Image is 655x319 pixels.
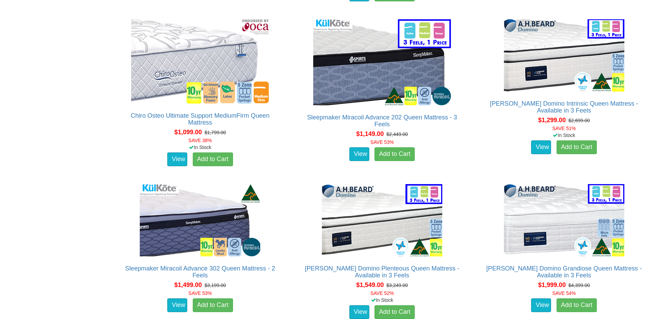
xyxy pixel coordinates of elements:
del: $1,799.00 [204,130,226,135]
img: Sleepmaker Miracoil Advance 202 Queen Mattress - 3 Feels [311,18,453,107]
img: Sleepmaker Miracoil Advance 302 Queen Mattress - 2 Feels [138,182,262,258]
del: $3,249.00 [387,283,408,288]
img: A.H Beard Domino Intrinsic Queen Mattress - Available in 3 Feels [502,18,626,93]
span: $1,999.00 [538,281,566,288]
img: A.H Beard Domino Plenteous Queen Mattress - Available in 3 Feels [320,182,444,258]
a: Add to Cart [557,140,597,154]
a: Chiro Osteo Ultimate Support MediumFirm Queen Mattress [131,112,270,126]
a: [PERSON_NAME] Domino Intrinsic Queen Mattress - Available in 3 Feels [490,100,638,114]
font: SAVE 53% [370,139,394,145]
span: $1,299.00 [538,117,566,124]
a: Sleepmaker Miracoil Advance 302 Queen Mattress - 2 Feels [125,265,275,279]
font: SAVE 52% [370,290,394,296]
a: Add to Cart [557,298,597,312]
img: Chiro Osteo Ultimate Support MediumFirm Queen Mattress [129,18,271,105]
a: [PERSON_NAME] Domino Grandiose Queen Mattress - Available in 3 Feels [486,265,642,279]
a: Add to Cart [193,298,233,312]
span: $1,149.00 [356,130,384,137]
del: $4,399.00 [568,283,590,288]
font: SAVE 38% [188,138,212,143]
font: SAVE 53% [188,290,212,296]
font: SAVE 54% [552,290,576,296]
span: $1,499.00 [174,281,202,288]
img: A.H Beard Domino Grandiose Queen Mattress - Available in 3 Feels [502,182,626,258]
a: View [349,305,369,319]
del: $3,199.00 [204,283,226,288]
div: In Stock [113,144,287,151]
div: In Stock [477,132,651,139]
span: $1,549.00 [356,281,384,288]
div: In Stock [295,297,469,304]
a: Add to Cart [374,147,415,161]
del: $2,699.00 [568,118,590,123]
a: View [167,298,187,312]
a: Add to Cart [374,305,415,319]
del: $2,449.00 [387,131,408,137]
a: [PERSON_NAME] Domino Plenteous Queen Mattress - Available in 3 Feels [305,265,459,279]
a: View [531,140,551,154]
a: View [531,298,551,312]
font: SAVE 51% [552,126,576,131]
a: Add to Cart [193,152,233,166]
span: $1,099.00 [174,129,202,136]
a: View [349,147,369,161]
a: Sleepmaker Miracoil Advance 202 Queen Mattress - 3 Feels [307,114,457,128]
a: View [167,152,187,166]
